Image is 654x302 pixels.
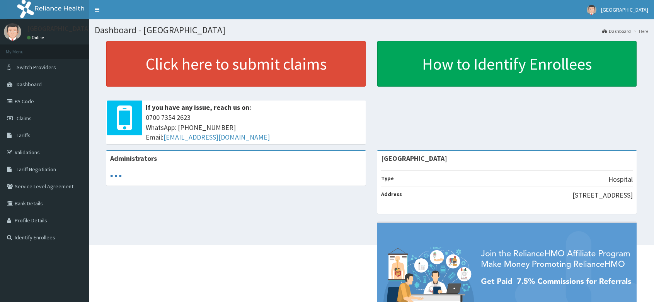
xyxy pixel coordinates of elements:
p: [GEOGRAPHIC_DATA] [27,25,91,32]
a: How to Identify Enrollees [377,41,637,87]
li: Here [632,28,648,34]
img: User Image [4,23,21,41]
span: Tariffs [17,132,31,139]
b: Address [381,191,402,198]
strong: [GEOGRAPHIC_DATA] [381,154,447,163]
span: [GEOGRAPHIC_DATA] [601,6,648,13]
b: Type [381,175,394,182]
a: Online [27,35,46,40]
a: Dashboard [602,28,631,34]
span: Switch Providers [17,64,56,71]
p: Hospital [608,174,633,184]
span: Dashboard [17,81,42,88]
a: [EMAIL_ADDRESS][DOMAIN_NAME] [163,133,270,142]
h1: Dashboard - [GEOGRAPHIC_DATA] [95,25,648,35]
a: Click here to submit claims [106,41,366,87]
span: Claims [17,115,32,122]
span: 0700 7354 2623 WhatsApp: [PHONE_NUMBER] Email: [146,113,362,142]
span: Tariff Negotiation [17,166,56,173]
p: [STREET_ADDRESS] [572,190,633,200]
img: User Image [587,5,596,15]
b: Administrators [110,154,157,163]
svg: audio-loading [110,170,122,182]
b: If you have any issue, reach us on: [146,103,251,112]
